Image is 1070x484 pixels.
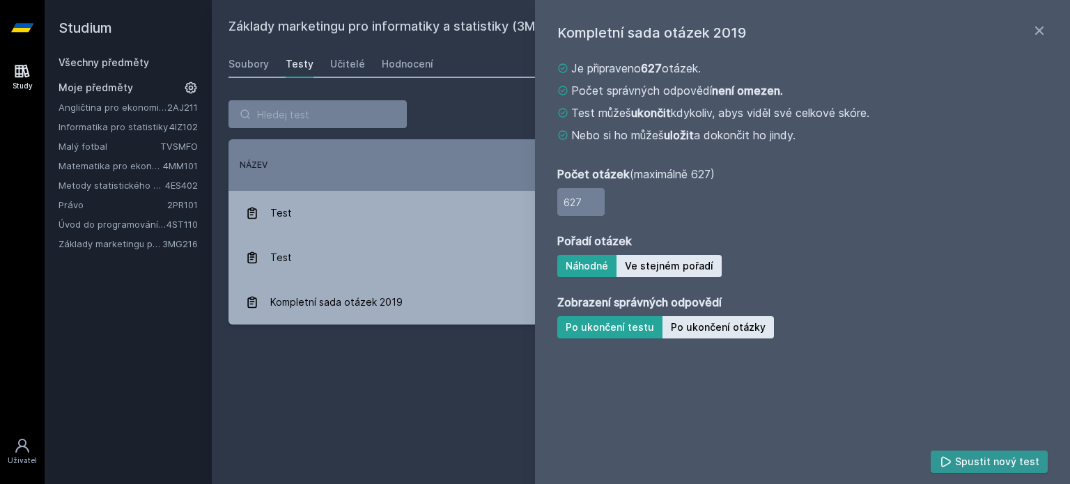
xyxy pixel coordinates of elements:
span: Moje předměty [59,81,133,95]
button: Název [240,159,267,171]
a: Základy marketingu pro informatiky a statistiky [59,237,162,251]
a: 4MM101 [163,160,198,171]
a: Study [3,56,42,98]
a: TVSMFO [160,141,198,152]
a: Matematika pro ekonomy [59,159,163,173]
a: Hodnocení [382,50,433,78]
a: Test [DATE] 205 [228,191,1053,235]
button: Po ukončení otázky [662,316,774,338]
a: Informatika pro statistiky [59,120,169,134]
strong: Pořadí otázek [557,233,632,249]
div: Učitelé [330,57,365,71]
button: Po ukončení testu [557,316,662,338]
span: (maximálně 627) [557,166,715,182]
div: Soubory [228,57,269,71]
a: 4ST110 [166,219,198,230]
a: Úvod do programování v R [59,217,166,231]
a: Právo [59,198,167,212]
button: Ve stejném pořadí [617,255,722,277]
a: 4IZ102 [169,121,198,132]
a: 2AJ211 [167,102,198,113]
a: Metody statistického srovnávání [59,178,165,192]
a: Angličtina pro ekonomická studia 1 (B2/C1) [59,100,167,114]
span: Nebo si ho můžeš a dokončit ho jindy. [571,127,796,143]
span: Test [270,199,292,227]
h2: Základy marketingu pro informatiky a statistiky (3MG216) [228,17,893,39]
div: Uživatel [8,455,37,466]
a: Soubory [228,50,269,78]
strong: není omezen. [712,84,783,97]
span: Test můžeš kdykoliv, abys viděl své celkové skóre. [571,104,869,121]
strong: uložit [664,128,694,142]
a: Testy [286,50,313,78]
a: 2PR101 [167,199,198,210]
a: Učitelé [330,50,365,78]
a: 3MG216 [162,238,198,249]
div: Study [13,81,33,91]
a: 4ES402 [165,180,198,191]
a: Uživatel [3,430,42,473]
a: Všechny předměty [59,56,149,68]
input: Hledej test [228,100,407,128]
span: Počet správných odpovědí [571,82,783,99]
div: Hodnocení [382,57,433,71]
strong: Zobrazení správných odpovědí [557,294,722,311]
div: Testy [286,57,313,71]
span: Kompletní sada otázek 2019 [270,288,403,316]
strong: ukončit [631,106,671,120]
a: Kompletní sada otázek 2019 [DATE] 627 [228,280,1053,325]
button: Náhodné [557,255,617,277]
a: Test [DATE] 205 [228,235,1053,280]
strong: Počet otázek [557,167,630,181]
a: Malý fotbal [59,139,160,153]
span: Test [270,244,292,272]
